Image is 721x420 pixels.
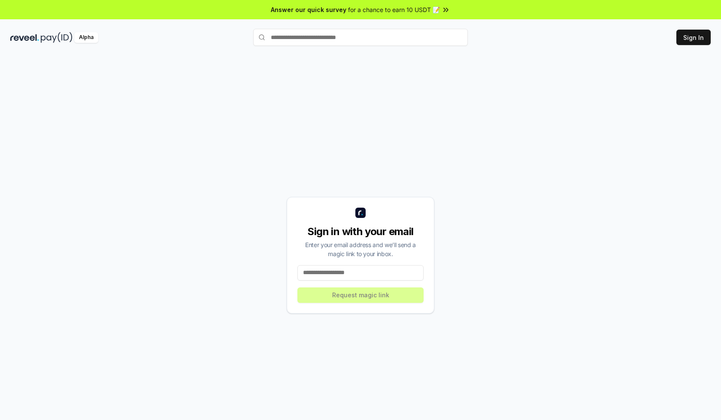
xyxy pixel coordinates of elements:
[271,5,346,14] span: Answer our quick survey
[355,208,366,218] img: logo_small
[297,225,424,239] div: Sign in with your email
[74,32,98,43] div: Alpha
[348,5,440,14] span: for a chance to earn 10 USDT 📝
[676,30,711,45] button: Sign In
[41,32,73,43] img: pay_id
[10,32,39,43] img: reveel_dark
[297,240,424,258] div: Enter your email address and we’ll send a magic link to your inbox.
